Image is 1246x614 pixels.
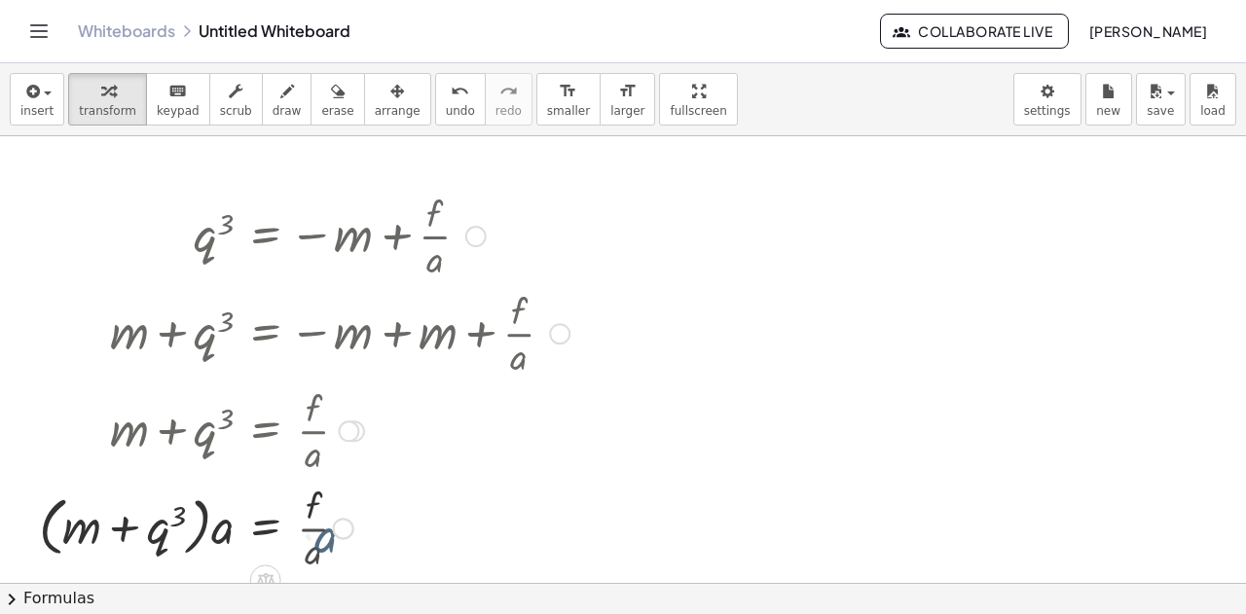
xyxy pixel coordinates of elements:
button: erase [311,73,364,126]
button: Toggle navigation [23,16,55,47]
span: transform [79,104,136,118]
button: format_sizelarger [600,73,655,126]
span: undo [446,104,475,118]
button: new [1085,73,1132,126]
button: scrub [209,73,263,126]
button: save [1136,73,1186,126]
span: [PERSON_NAME] [1088,22,1207,40]
button: undoundo [435,73,486,126]
button: format_sizesmaller [536,73,601,126]
i: format_size [618,80,637,103]
a: Whiteboards [78,21,175,41]
button: draw [262,73,312,126]
span: arrange [375,104,421,118]
span: new [1096,104,1120,118]
button: fullscreen [659,73,737,126]
i: format_size [559,80,577,103]
button: insert [10,73,64,126]
span: load [1200,104,1226,118]
button: redoredo [485,73,532,126]
span: insert [20,104,54,118]
button: settings [1013,73,1081,126]
span: keypad [157,104,200,118]
span: larger [610,104,644,118]
span: settings [1024,104,1071,118]
i: redo [499,80,518,103]
span: redo [495,104,522,118]
span: save [1147,104,1174,118]
button: [PERSON_NAME] [1073,14,1223,49]
div: Apply the same math to both sides of the equation [250,565,281,596]
button: load [1190,73,1236,126]
span: smaller [547,104,590,118]
span: draw [273,104,302,118]
button: transform [68,73,147,126]
span: Collaborate Live [897,22,1052,40]
span: scrub [220,104,252,118]
span: fullscreen [670,104,726,118]
button: keyboardkeypad [146,73,210,126]
span: erase [321,104,353,118]
i: undo [451,80,469,103]
i: keyboard [168,80,187,103]
button: arrange [364,73,431,126]
button: Collaborate Live [880,14,1069,49]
